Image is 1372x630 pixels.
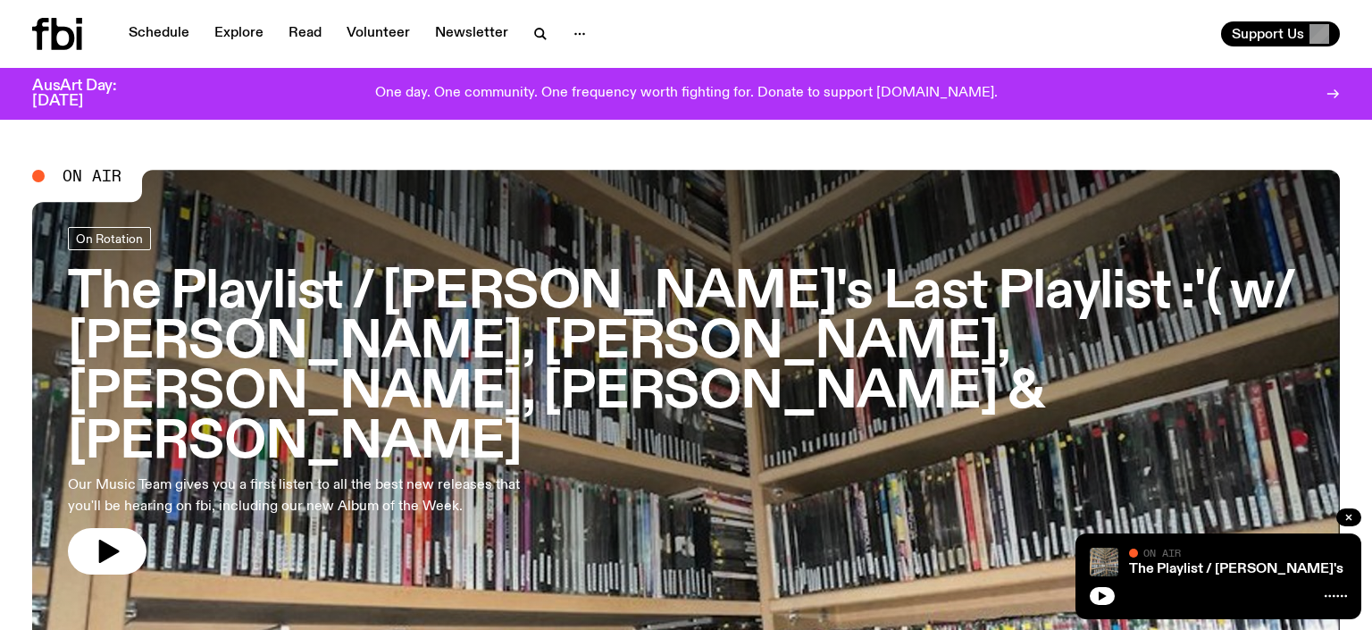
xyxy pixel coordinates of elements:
a: Newsletter [424,21,519,46]
span: On Rotation [76,231,143,245]
h3: AusArt Day: [DATE] [32,79,146,109]
a: Read [278,21,332,46]
span: Support Us [1232,26,1304,42]
a: Schedule [118,21,200,46]
button: Support Us [1221,21,1340,46]
a: Explore [204,21,274,46]
img: A corner shot of the fbi music library [1090,548,1118,576]
p: One day. One community. One frequency worth fighting for. Donate to support [DOMAIN_NAME]. [375,86,998,102]
a: On Rotation [68,227,151,250]
p: Our Music Team gives you a first listen to all the best new releases that you'll be hearing on fb... [68,475,525,517]
span: On Air [63,168,121,184]
a: Volunteer [336,21,421,46]
a: The Playlist / [PERSON_NAME]'s Last Playlist :'( w/ [PERSON_NAME], [PERSON_NAME], [PERSON_NAME], ... [68,227,1304,575]
span: On Air [1143,547,1181,559]
h3: The Playlist / [PERSON_NAME]'s Last Playlist :'( w/ [PERSON_NAME], [PERSON_NAME], [PERSON_NAME], ... [68,268,1304,467]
